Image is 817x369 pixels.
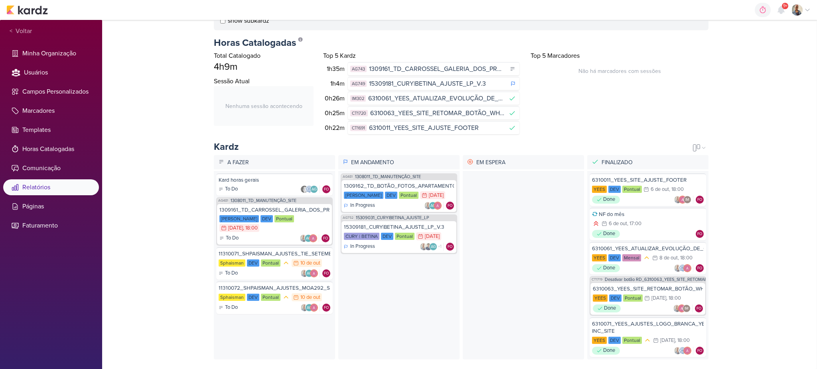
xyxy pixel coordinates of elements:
[608,186,621,193] div: DEV
[660,338,675,343] div: [DATE]
[300,295,320,300] div: 10 de out
[592,254,607,261] div: YEES
[430,204,436,208] p: AG
[603,196,615,204] p: Done
[228,226,243,231] div: [DATE]
[590,283,705,315] a: 6310063_YEES_SITE_RETOMAR_BOTÃO_WHATSAPP YEES DEV Pontual [DATE] , 18:00 Done IM FO
[247,294,259,301] div: DEV
[322,304,330,312] div: Fabio Oliveira
[12,26,32,36] span: Voltar
[424,243,432,251] img: Levy Pessoa
[622,186,642,193] div: Pontual
[344,224,454,231] div: 15309181_CURY|BETINA_AJUSTE_LP_V.3
[225,102,302,110] span: Nenhuma sessão acontecendo
[623,294,643,302] div: Pontual
[399,192,418,199] div: Pontual
[310,269,318,277] img: Alessandra Gomes
[622,337,642,344] div: Pontual
[217,204,332,245] a: 1309161_TD_CARROSSEL_GALERIA_DOS_PRODUTOS [PERSON_NAME] DEV Pontual [DATE] , 18:00 To Do AG FO
[228,16,269,26] span: show subkardz
[305,185,313,193] img: Caroline Traven De Andrade
[323,51,521,61] div: Top 5 Kardz
[683,264,691,272] img: Alessandra Gomes
[678,255,693,261] div: , 18:00
[3,103,99,119] li: Marcadores
[600,157,706,168] p: Finalizado
[216,247,333,280] a: 11310071_SHPAISMAN_AJUSTES_TIE_SETEMBRO Sphaisman DEV Pontual 10 de out To Do AG FO
[368,94,504,103] span: 6310061_YEES_ATUALIZAR_EVOLUÇÃO_DE_OBRAS_SETEMBRO
[590,242,706,275] a: 6310061_YEES_ATUALIZAR_EVOLUÇÃO_DE_OBRAS_SETEMBRO YEES DEV Mensal 8 de out , 18:00 Done FO
[683,347,691,355] img: Alessandra Gomes
[219,206,330,214] div: 1309161_TD_CARROSSEL_GALERIA_DOS_PRODUTOS
[593,294,608,302] div: YEES
[219,215,259,222] div: [PERSON_NAME]
[3,160,99,176] li: Comunicação
[356,216,429,220] a: 15309031_CURY|BETINA_AJUSTE_LP
[608,337,621,344] div: DEV
[350,80,367,87] div: AG749
[446,243,454,251] div: Fabio Oliveira
[342,175,353,179] span: AG481
[10,27,12,36] span: <
[697,198,702,202] p: FO
[300,234,308,242] img: Iara Santos
[3,122,99,138] li: Templates
[304,234,312,242] div: Aline Gimenez Graciano
[679,347,687,355] img: Caroline Traven De Andrade
[350,243,375,251] p: In Progress
[300,185,308,193] img: Renata Brandão
[3,84,99,100] li: Campos Personalizados
[226,157,333,168] p: A Fazer
[219,250,330,257] div: 11310071_SHPAISMAN_AJUSTES_TIE_SETEMBRO
[674,264,682,272] img: Iara Santos
[679,196,687,204] img: Alessandra Gomes
[344,192,383,199] div: [PERSON_NAME]
[214,61,314,73] div: 4h9m
[674,196,682,204] img: Iara Santos
[342,216,354,220] span: AG752
[395,233,414,240] div: Pontual
[592,337,607,344] div: YEES
[348,106,519,120] a: CT1720 6310063_YEES_SITE_RETOMAR_BOTÃO_WHATSAPP
[6,5,48,15] img: kardz.app
[349,157,457,168] p: Em Andamento
[434,202,442,210] img: Alessandra Gomes
[226,234,239,242] p: To Do
[675,338,690,343] div: , 18:00
[603,264,615,272] p: Done
[247,259,259,267] div: DEV
[219,294,245,301] div: Sphaisman
[696,264,704,272] div: Fabio Oliveira
[350,66,367,73] div: AG743
[3,65,99,80] li: Usuários
[3,45,99,61] li: Minha Organização
[306,237,311,241] p: AG
[350,110,368,117] div: CT1720
[282,293,290,301] div: Prioridade Média
[429,243,437,251] div: Aline Gimenez Graciano
[324,306,329,310] p: FO
[643,336,651,344] div: Prioridade Média
[609,221,627,226] div: 6 de out
[324,188,329,192] p: FO
[3,141,99,157] li: Horas Catalogadas
[429,202,437,210] div: Aline Gimenez Graciano
[369,64,505,74] span: 1309161_TD_CARROSSEL_GALERIA_DOS_PRODUTOS
[696,347,704,355] div: Fabio Oliveira
[643,254,651,262] div: Prioridade Média
[622,254,641,261] div: Mensal
[243,226,258,231] div: , 18:00
[3,198,99,214] li: Páginas
[341,221,456,253] a: 15309181_CURY|BETINA_AJUSTE_LP_V.3 CURY | BETINA DEV Pontual [DATE] In Progress AG +1 FO
[593,285,703,292] div: 6310063_YEES_SITE_RETOMAR_BOTÃO_WHATSAPP
[312,188,317,192] p: AG
[350,125,367,132] div: CT1691
[305,304,313,312] div: Aline Gimenez Graciano
[651,296,666,301] div: [DATE]
[424,202,432,210] img: Iara Santos
[348,77,519,90] a: AG749 15309181_CURY|BETINA_AJUSTE_LP_V.3
[307,272,312,276] p: AG
[592,186,607,193] div: YEES
[697,307,701,311] p: FO
[220,18,225,24] input: show subkardz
